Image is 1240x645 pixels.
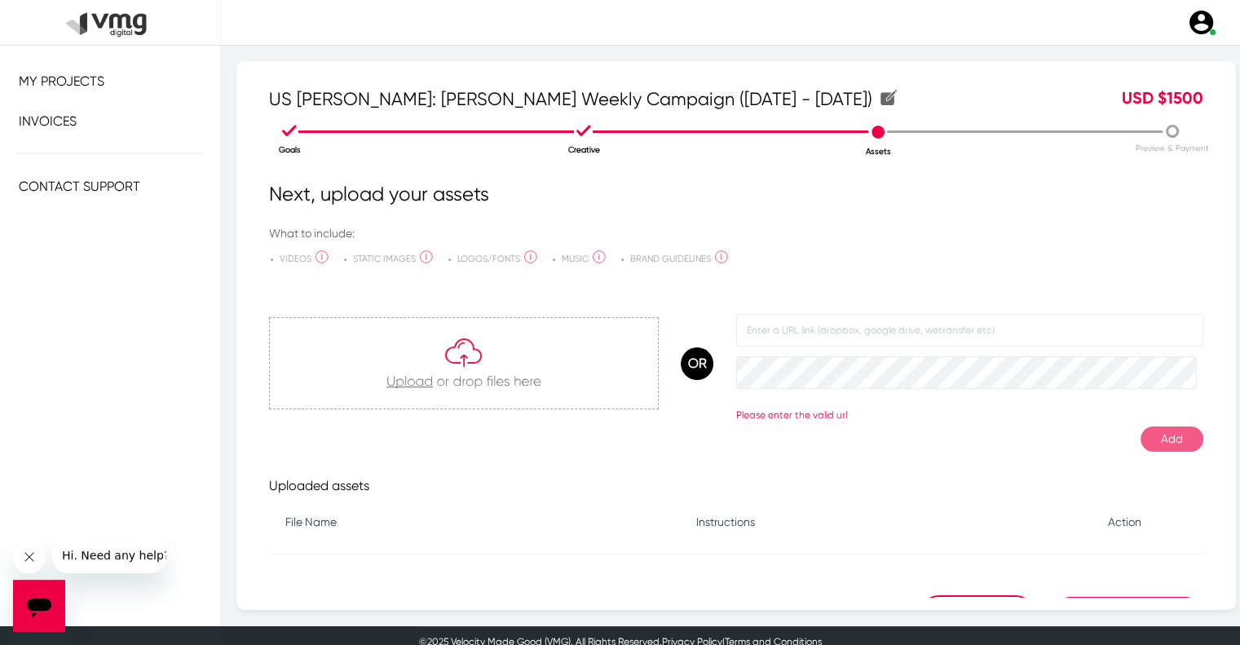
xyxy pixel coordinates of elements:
th: File Name [269,504,680,541]
span: US [PERSON_NAME]: [PERSON_NAME] Weekly Campaign ([DATE] - [DATE]) [269,86,897,113]
img: info_outline_icon.svg [316,250,329,263]
span: BRAND GUIDELINES [630,254,711,264]
div: Please enter the valid url [736,398,1203,422]
span: LOGOS/FONTS [457,254,520,264]
input: Enter a URL link (dropbox, google drive, wetransfer etc) [736,314,1203,347]
button: Add [1141,426,1203,452]
span: Hi. Need any help? [10,11,117,24]
iframe: Message from company [52,537,166,573]
img: info_outline_icon.svg [524,250,537,263]
img: user [1187,8,1216,37]
img: create.svg [880,90,897,105]
img: info_outline_icon.svg [715,250,728,263]
span: USD $ [1122,88,1167,108]
p: OR [681,347,713,380]
iframe: Button to launch messaging window [13,580,65,632]
button: Save & Continue [1052,597,1203,633]
a: user [1177,8,1224,37]
span: MUSIC [562,254,589,264]
p: Creative [437,144,730,156]
span: My Projects [19,73,104,89]
p: Uploaded assets [269,476,1203,496]
iframe: Close message [13,541,46,573]
span: STATIC IMAGES [353,254,416,264]
img: info_outline_icon.svg [420,250,433,263]
span: Invoices [19,113,77,129]
button: Save as Draft [919,595,1035,634]
p: Assets [731,145,1025,157]
span: Contact Support [19,179,140,194]
p: What to include: [269,225,1203,242]
span: VIDEOS [280,254,311,264]
div: Next, upload your assets [269,179,1203,209]
th: Action [1091,504,1203,541]
img: info_outline_icon.svg [593,250,606,263]
p: Goals [143,144,436,156]
div: 1500 [976,86,1216,113]
th: Instructions [680,504,1091,541]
